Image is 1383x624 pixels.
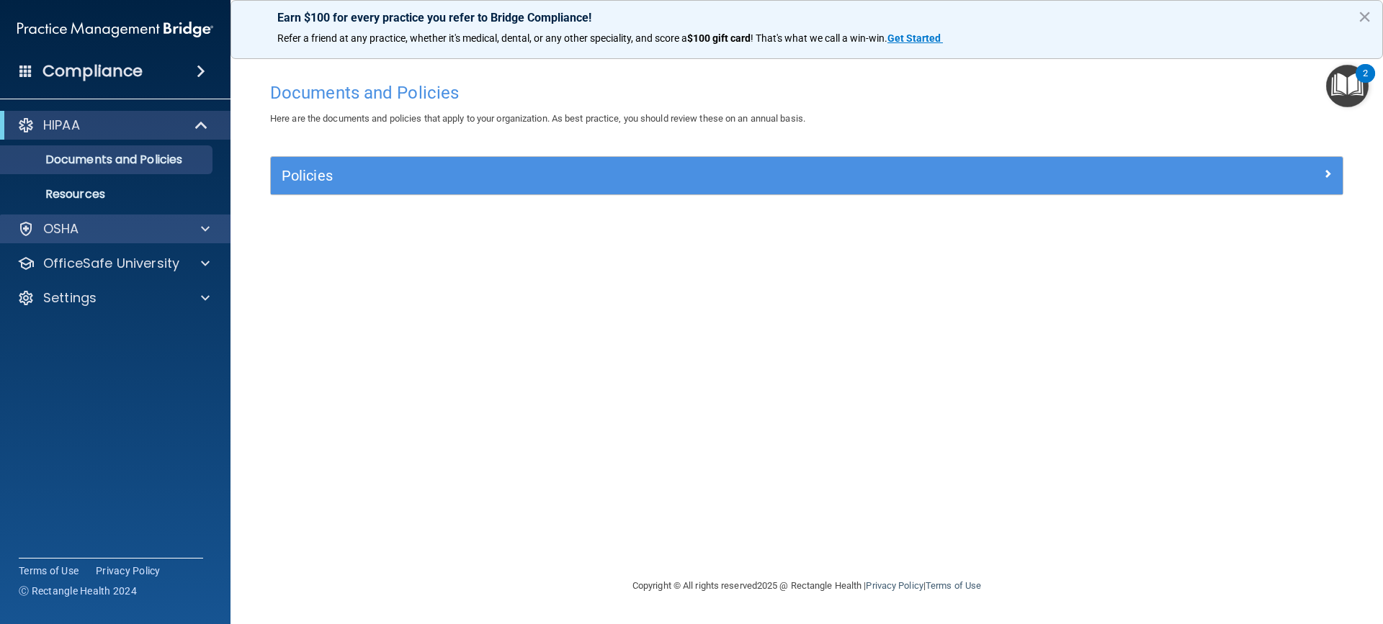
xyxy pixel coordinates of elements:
p: OfficeSafe University [43,255,179,272]
span: ! That's what we call a win-win. [751,32,887,44]
p: HIPAA [43,117,80,134]
img: PMB logo [17,15,213,44]
p: Documents and Policies [9,153,206,167]
button: Close [1358,5,1371,28]
strong: Get Started [887,32,941,44]
a: Terms of Use [926,580,981,591]
button: Open Resource Center, 2 new notifications [1326,65,1369,107]
a: Settings [17,289,210,307]
p: OSHA [43,220,79,238]
p: Earn $100 for every practice you refer to Bridge Compliance! [277,11,1336,24]
h4: Compliance [42,61,143,81]
a: Privacy Policy [866,580,923,591]
strong: $100 gift card [687,32,751,44]
a: Policies [282,164,1332,187]
h5: Policies [282,168,1064,184]
a: HIPAA [17,117,209,134]
a: Privacy Policy [96,564,161,578]
a: OSHA [17,220,210,238]
span: Ⓒ Rectangle Health 2024 [19,584,137,598]
h4: Documents and Policies [270,83,1343,102]
span: Refer a friend at any practice, whether it's medical, dental, or any other speciality, and score a [277,32,687,44]
p: Settings [43,289,97,307]
a: Terms of Use [19,564,79,578]
p: Resources [9,187,206,202]
div: 2 [1363,73,1368,92]
div: Copyright © All rights reserved 2025 @ Rectangle Health | | [544,563,1070,609]
span: Here are the documents and policies that apply to your organization. As best practice, you should... [270,113,805,124]
a: OfficeSafe University [17,255,210,272]
a: Get Started [887,32,943,44]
